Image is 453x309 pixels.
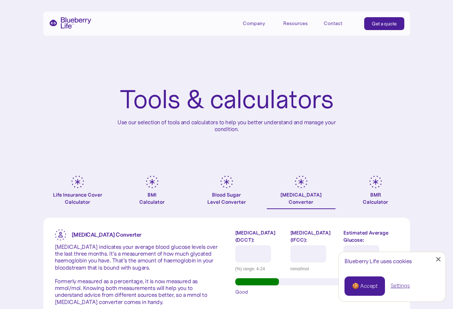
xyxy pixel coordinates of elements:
[72,231,141,238] strong: [MEDICAL_DATA] Converter
[290,265,338,272] div: mmol/mol
[235,265,285,272] div: (%) range: 4-24
[352,282,377,290] div: 🍪 Accept
[43,191,112,206] div: Life Insurance Cover Calculator
[431,252,445,266] a: Close Cookie Popup
[283,20,308,26] div: Resources
[207,191,246,206] div: Blood Sugar Level Converter
[139,191,165,206] div: BMI Calculator
[192,175,261,209] a: Blood SugarLevel Converter
[324,20,342,26] div: Contact
[267,175,336,209] a: [MEDICAL_DATA]Converter
[55,243,218,305] p: [MEDICAL_DATA] indicates your average blood glucose levels over the last three months. It’s a mea...
[344,276,385,296] a: 🍪 Accept
[235,229,285,243] label: [MEDICAL_DATA] (DCCT):
[235,288,248,295] span: Good
[120,86,333,113] h1: Tools & calculators
[363,191,388,206] div: BMR Calculator
[372,20,397,27] div: Get a quote
[43,175,112,209] a: Life Insurance Cover Calculator
[283,17,315,29] div: Resources
[112,119,341,132] p: Use our selection of tools and calculators to help you better understand and manage your condition.
[391,282,410,290] a: Settings
[243,17,275,29] div: Company
[341,175,410,209] a: BMRCalculator
[324,17,356,29] a: Contact
[49,17,91,29] a: home
[290,229,338,243] label: [MEDICAL_DATA] (IFCC):
[243,20,265,26] div: Company
[343,229,398,243] label: Estimated Average Glucose:
[364,17,404,30] a: Get a quote
[118,175,187,209] a: BMICalculator
[280,191,322,206] div: [MEDICAL_DATA] Converter
[344,258,440,265] div: Blueberry Life uses cookies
